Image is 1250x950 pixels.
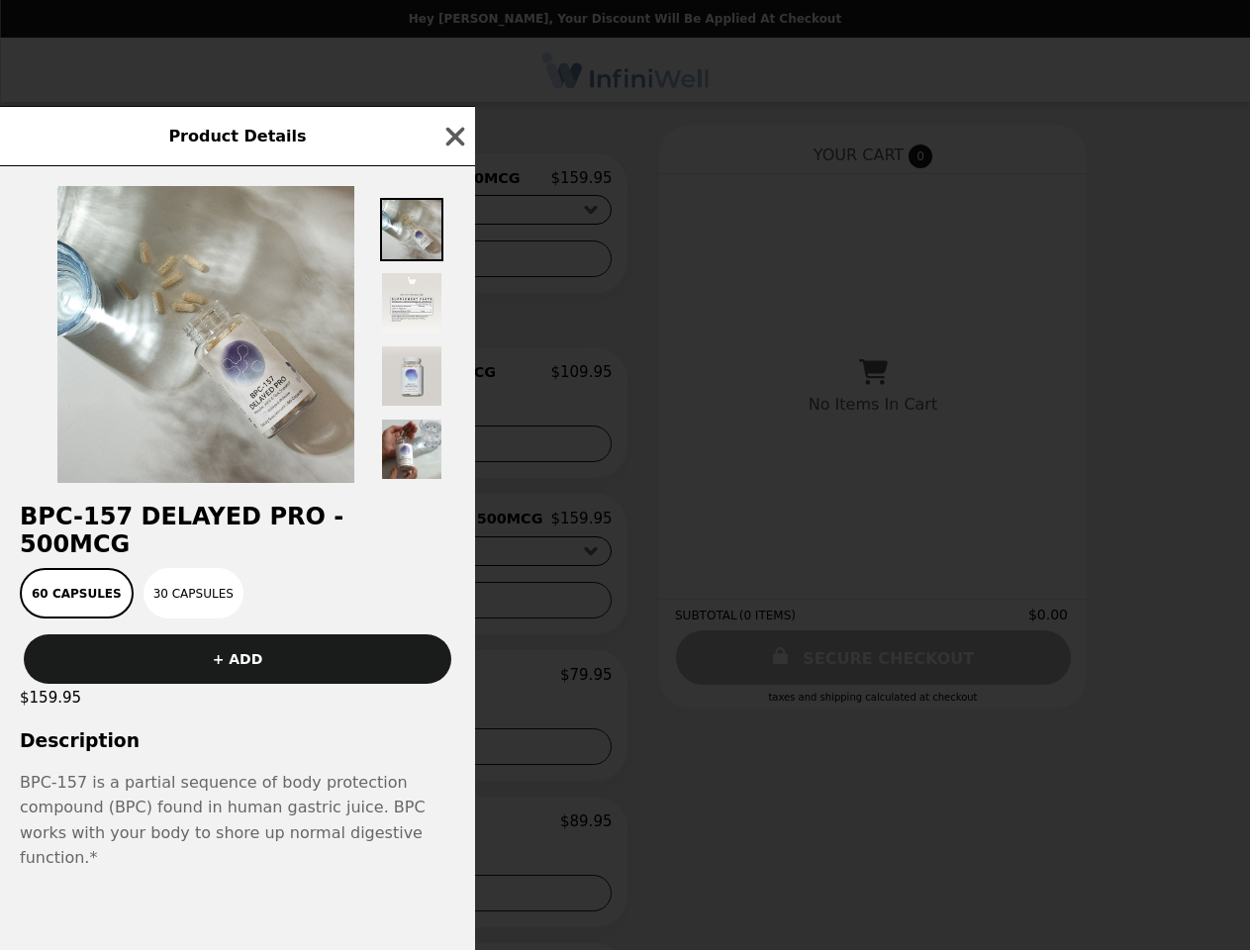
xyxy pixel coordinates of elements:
span: BPC-157 is a partial sequence of body protection compound (BPC) found in human gastric juice. BPC... [20,770,455,871]
span: Product Details [168,127,306,145]
button: + ADD [24,634,451,684]
img: Thumbnail 4 [380,418,443,481]
img: Thumbnail 2 [380,271,443,334]
button: 30 Capsules [144,568,243,618]
button: 60 Capsules [20,568,134,618]
img: Thumbnail 1 [380,198,443,261]
img: 60 Capsules [57,186,354,483]
img: Thumbnail 3 [380,344,443,408]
